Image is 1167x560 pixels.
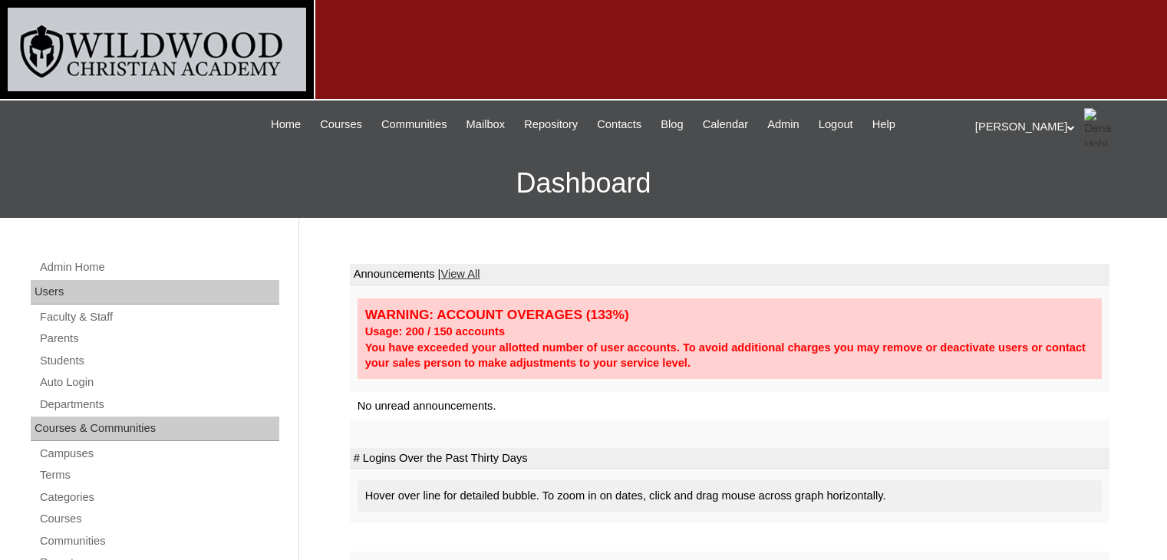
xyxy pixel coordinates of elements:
[38,509,279,529] a: Courses
[597,116,641,133] span: Contacts
[350,392,1109,420] td: No unread announcements.
[312,116,370,133] a: Courses
[263,116,308,133] a: Home
[38,308,279,327] a: Faculty & Staff
[374,116,455,133] a: Communities
[811,116,861,133] a: Logout
[865,116,903,133] a: Help
[38,258,279,277] a: Admin Home
[8,149,1159,218] h3: Dashboard
[760,116,807,133] a: Admin
[38,329,279,348] a: Parents
[365,325,505,338] strong: Usage: 200 / 150 accounts
[38,444,279,463] a: Campuses
[350,448,1109,469] td: # Logins Over the Past Thirty Days
[38,532,279,551] a: Communities
[320,116,362,133] span: Courses
[365,306,1094,324] div: WARNING: ACCOUNT OVERAGES (133%)
[459,116,513,133] a: Mailbox
[695,116,756,133] a: Calendar
[516,116,585,133] a: Repository
[466,116,506,133] span: Mailbox
[440,268,480,280] a: View All
[38,351,279,371] a: Students
[653,116,691,133] a: Blog
[271,116,301,133] span: Home
[767,116,799,133] span: Admin
[31,417,279,441] div: Courses & Communities
[38,395,279,414] a: Departments
[358,480,1102,512] div: Hover over line for detailed bubble. To zoom in on dates, click and drag mouse across graph horiz...
[589,116,649,133] a: Contacts
[31,280,279,305] div: Users
[8,8,306,91] img: logo-white.png
[350,264,1109,285] td: Announcements |
[661,116,683,133] span: Blog
[365,340,1094,371] div: You have exceeded your allotted number of user accounts. To avoid additional charges you may remo...
[381,116,447,133] span: Communities
[703,116,748,133] span: Calendar
[1084,108,1122,147] img: Dena Hohl
[872,116,895,133] span: Help
[975,108,1152,147] div: [PERSON_NAME]
[38,373,279,392] a: Auto Login
[819,116,853,133] span: Logout
[38,466,279,485] a: Terms
[38,488,279,507] a: Categories
[524,116,578,133] span: Repository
